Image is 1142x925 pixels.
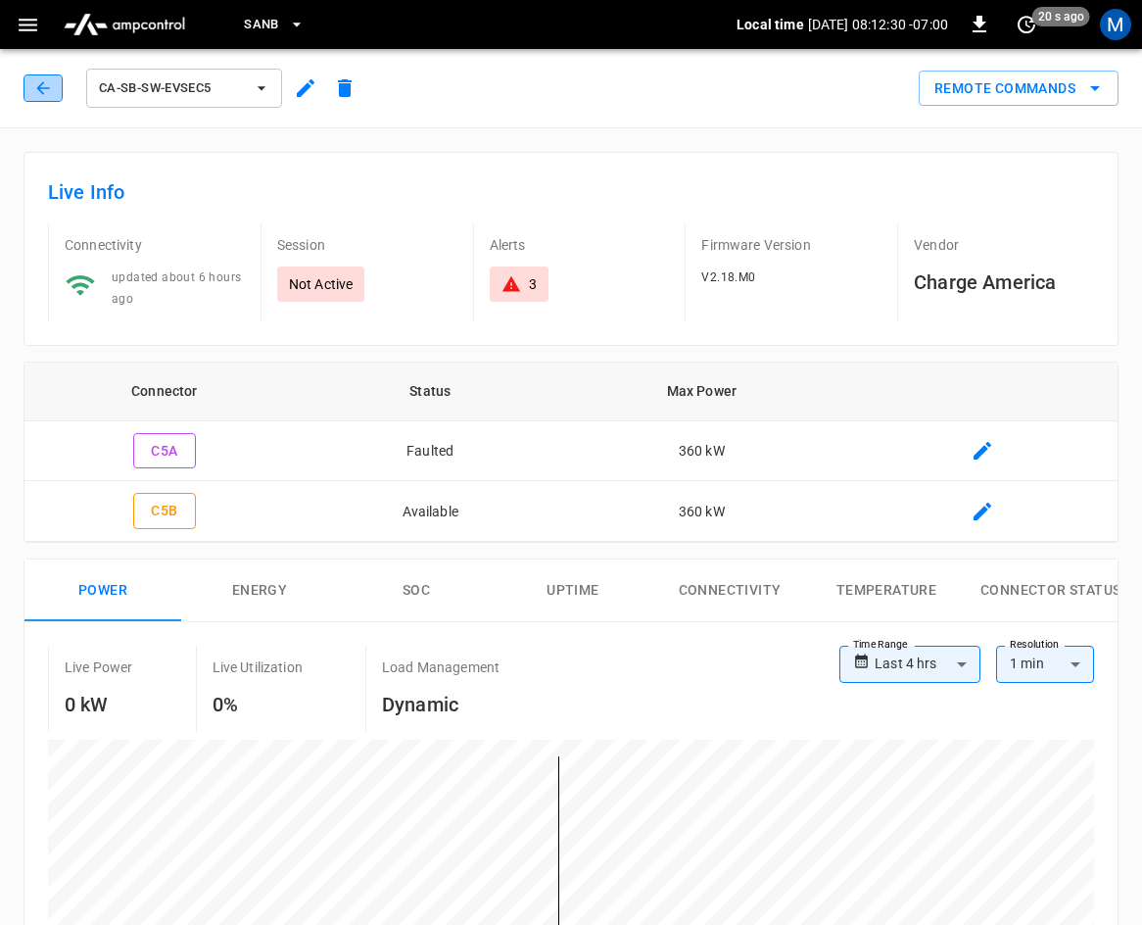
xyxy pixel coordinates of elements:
[1100,9,1131,40] div: profile-icon
[875,646,980,683] div: Last 4 hrs
[556,481,847,542] td: 360 kW
[213,689,303,720] h6: 0%
[1011,9,1042,40] button: set refresh interval
[1032,7,1090,26] span: 20 s ago
[338,560,495,622] button: SOC
[181,560,338,622] button: Energy
[701,235,881,255] p: Firmware Version
[701,270,755,284] span: V2.18.M0
[1010,637,1059,653] label: Resolution
[382,657,500,677] p: Load Management
[24,363,1118,542] table: connector table
[382,689,500,720] h6: Dynamic
[529,274,537,294] div: 3
[112,270,241,306] span: updated about 6 hours ago
[919,71,1118,107] div: remote commands options
[914,267,1094,298] h6: Charge America
[737,15,804,34] p: Local time
[965,560,1136,622] button: Connector Status
[86,69,282,108] button: ca-sb-sw-evseC5
[919,71,1118,107] button: Remote Commands
[996,646,1094,683] div: 1 min
[495,560,651,622] button: Uptime
[490,235,670,255] p: Alerts
[651,560,808,622] button: Connectivity
[556,421,847,482] td: 360 kW
[133,433,196,469] button: C5A
[24,363,305,421] th: Connector
[99,77,244,100] span: ca-sb-sw-evseC5
[277,235,457,255] p: Session
[48,176,1094,208] h6: Live Info
[24,560,181,622] button: Power
[556,363,847,421] th: Max Power
[236,6,312,44] button: SanB
[914,235,1094,255] p: Vendor
[56,6,193,43] img: ampcontrol.io logo
[289,274,354,294] p: Not Active
[244,14,279,36] span: SanB
[213,657,303,677] p: Live Utilization
[133,493,196,529] button: C5B
[305,481,556,542] td: Available
[65,235,245,255] p: Connectivity
[65,657,133,677] p: Live Power
[305,363,556,421] th: Status
[305,421,556,482] td: Faulted
[853,637,908,653] label: Time Range
[808,560,965,622] button: Temperature
[65,689,133,720] h6: 0 kW
[808,15,948,34] p: [DATE] 08:12:30 -07:00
